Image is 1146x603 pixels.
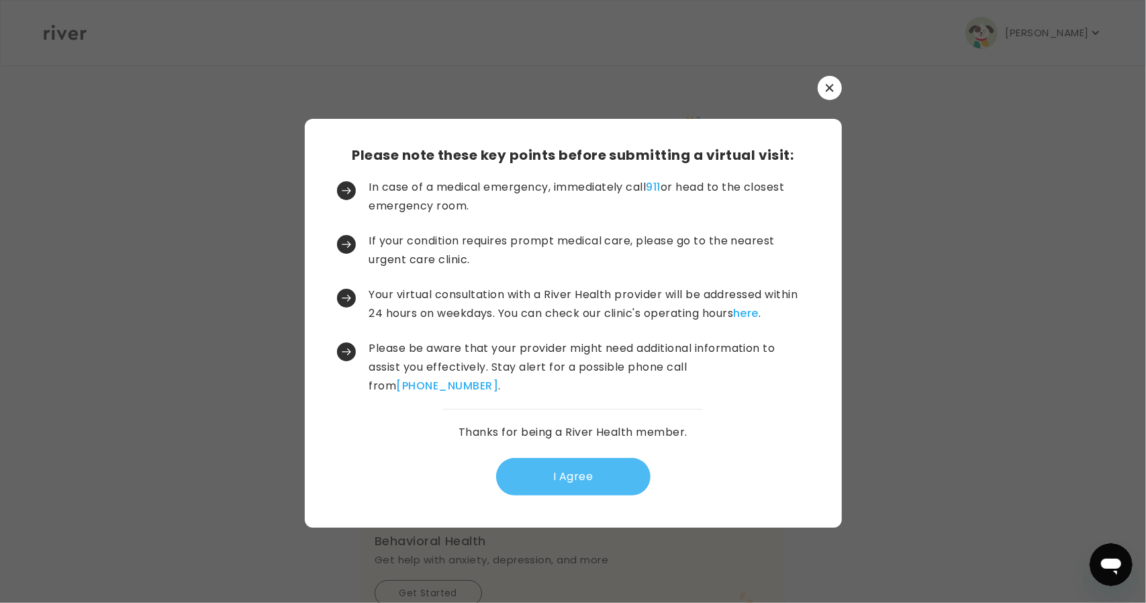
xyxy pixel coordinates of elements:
h3: Please note these key points before submitting a virtual visit: [352,146,794,165]
p: If your condition requires prompt medical care, please go to the nearest urgent care clinic. [369,232,807,269]
button: I Agree [496,458,651,496]
p: Please be aware that your provider might need additional information to assist you effectively. S... [369,339,807,396]
a: 911 [647,179,661,195]
a: [PHONE_NUMBER] [396,378,498,393]
p: Your virtual consultation with a River Health provider will be addressed within 24 hours on weekd... [369,285,807,323]
iframe: Button to launch messaging window [1090,543,1133,586]
p: Thanks for being a River Health member. [459,423,687,442]
a: here [733,306,759,321]
p: In case of a medical emergency, immediately call or head to the closest emergency room. [369,178,807,216]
